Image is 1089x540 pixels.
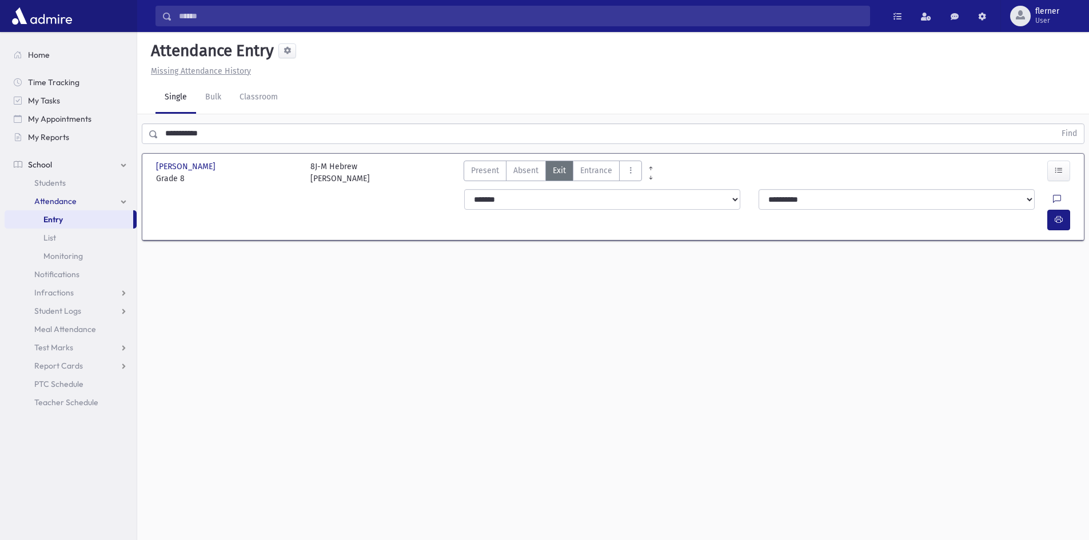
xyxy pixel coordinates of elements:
span: My Tasks [28,95,60,106]
a: Time Tracking [5,73,137,91]
a: My Appointments [5,110,137,128]
a: Students [5,174,137,192]
a: Entry [5,210,133,229]
a: Attendance [5,192,137,210]
a: Single [155,82,196,114]
span: List [43,233,56,243]
span: Report Cards [34,361,83,371]
span: Test Marks [34,342,73,353]
a: My Tasks [5,91,137,110]
a: Notifications [5,265,137,283]
span: Student Logs [34,306,81,316]
a: Infractions [5,283,137,302]
span: PTC Schedule [34,379,83,389]
a: Test Marks [5,338,137,357]
span: Home [28,50,50,60]
span: Absent [513,165,538,177]
span: Exit [553,165,566,177]
div: AttTypes [464,161,642,185]
a: List [5,229,137,247]
button: Find [1055,124,1084,143]
span: School [28,159,52,170]
a: Meal Attendance [5,320,137,338]
span: Notifications [34,269,79,279]
span: [PERSON_NAME] [156,161,218,173]
span: flerner [1035,7,1059,16]
span: Attendance [34,196,77,206]
a: School [5,155,137,174]
span: Monitoring [43,251,83,261]
span: Present [471,165,499,177]
a: Teacher Schedule [5,393,137,411]
a: PTC Schedule [5,375,137,393]
span: Time Tracking [28,77,79,87]
span: User [1035,16,1059,25]
span: Meal Attendance [34,324,96,334]
u: Missing Attendance History [151,66,251,76]
img: AdmirePro [9,5,75,27]
a: Bulk [196,82,230,114]
span: Infractions [34,287,74,298]
span: Entrance [580,165,612,177]
a: Student Logs [5,302,137,320]
a: Missing Attendance History [146,66,251,76]
input: Search [172,6,869,26]
div: 8J-M Hebrew [PERSON_NAME] [310,161,370,185]
span: Entry [43,214,63,225]
a: Report Cards [5,357,137,375]
span: Teacher Schedule [34,397,98,407]
a: Home [5,46,137,64]
a: My Reports [5,128,137,146]
span: My Reports [28,132,69,142]
span: Students [34,178,66,188]
span: My Appointments [28,114,91,124]
h5: Attendance Entry [146,41,274,61]
a: Classroom [230,82,287,114]
a: Monitoring [5,247,137,265]
span: Grade 8 [156,173,299,185]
